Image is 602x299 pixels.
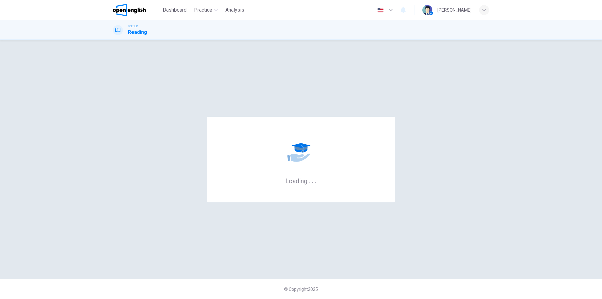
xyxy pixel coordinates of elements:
img: en [377,8,384,13]
button: Analysis [223,4,247,16]
img: OpenEnglish logo [113,4,146,16]
span: Practice [194,6,212,14]
img: Profile picture [422,5,432,15]
button: Dashboard [160,4,189,16]
h6: . [308,175,310,185]
span: Dashboard [163,6,187,14]
button: Practice [192,4,220,16]
h6: Loading [285,177,317,185]
span: © Copyright 2025 [284,287,318,292]
div: [PERSON_NAME] [437,6,472,14]
span: Analysis [225,6,244,14]
h6: . [314,175,317,185]
span: TOEFL® [128,24,138,29]
h1: Reading [128,29,147,36]
h6: . [311,175,314,185]
a: OpenEnglish logo [113,4,160,16]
